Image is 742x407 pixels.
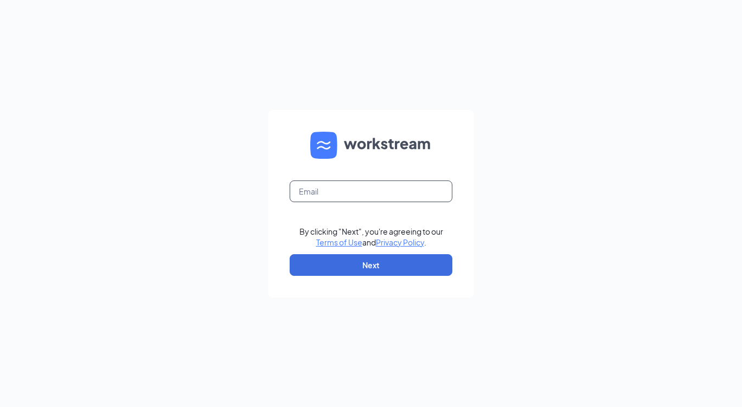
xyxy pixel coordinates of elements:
button: Next [290,254,452,276]
a: Terms of Use [316,237,362,247]
input: Email [290,180,452,202]
div: By clicking "Next", you're agreeing to our and . [299,226,443,248]
img: WS logo and Workstream text [310,132,432,159]
a: Privacy Policy [376,237,424,247]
